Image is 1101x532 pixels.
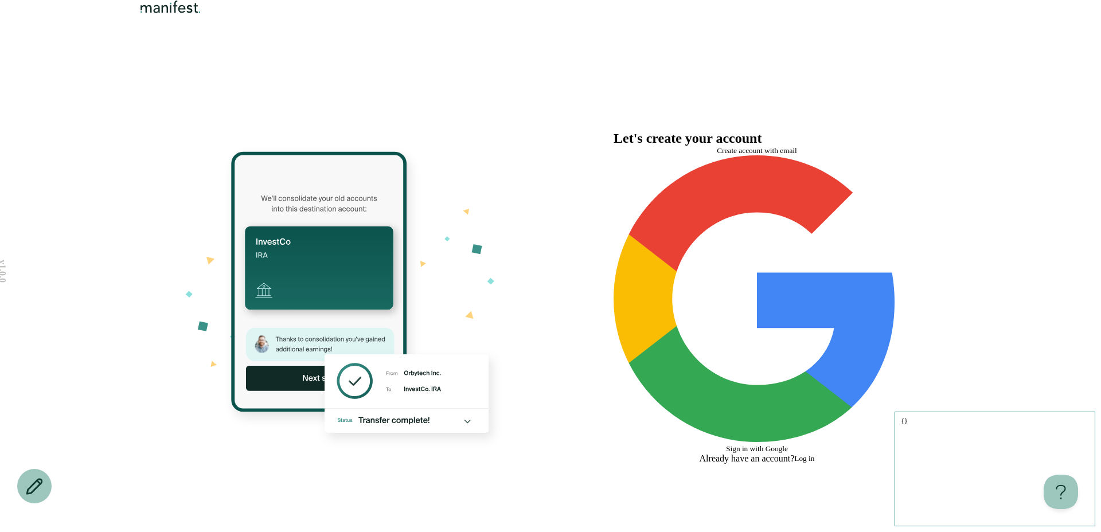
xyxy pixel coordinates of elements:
[717,146,797,155] span: Create account with email
[1044,475,1078,509] iframe: Toggle Customer Support
[794,454,814,463] button: Log in
[700,453,795,464] span: Already have an account?
[726,444,788,453] span: Sign in with Google
[614,131,762,146] h2: Let's create your account
[614,155,900,453] button: Sign in with Google
[895,412,1095,526] pre: {}
[614,146,900,155] button: Create account with email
